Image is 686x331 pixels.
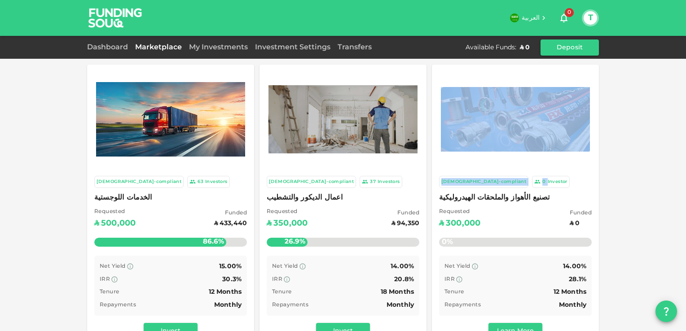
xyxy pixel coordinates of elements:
[97,178,181,186] div: [DEMOGRAPHIC_DATA]-compliant
[205,178,228,186] div: Investors
[444,289,464,295] span: Tenure
[269,178,354,186] div: [DEMOGRAPHIC_DATA]-compliant
[100,302,136,308] span: Repayments
[100,289,119,295] span: Tenure
[441,87,590,152] img: Marketplace Logo
[272,289,291,295] span: Tenure
[439,192,592,204] span: تصنيع الأهواز والملحقات الهيدروليكية
[209,289,242,295] span: 12 Months
[444,264,471,269] span: Net Yield
[381,289,414,295] span: 18 Months
[272,264,298,269] span: Net Yield
[267,208,308,217] span: Requested
[222,276,242,283] span: 30.3%
[198,178,203,186] div: 63
[541,39,599,56] button: Deposit
[387,302,414,308] span: Monthly
[391,263,414,270] span: 14.00%
[94,192,247,204] span: الخدمات اللوجستية
[555,9,573,27] button: 0
[272,302,308,308] span: Repayments
[542,178,545,186] div: 0
[439,208,480,217] span: Requested
[444,302,481,308] span: Repayments
[87,44,132,51] a: Dashboard
[569,276,586,283] span: 28.1%
[378,178,400,186] div: Investors
[96,82,245,157] img: Marketplace Logo
[466,43,516,52] div: Available Funds :
[563,263,586,270] span: 14.00%
[570,209,592,218] span: Funded
[554,289,586,295] span: 12 Months
[394,276,414,283] span: 20.8%
[272,277,282,282] span: IRR
[520,43,530,52] div: ʢ 0
[214,302,242,308] span: Monthly
[522,15,540,21] span: العربية
[655,301,677,322] button: question
[100,264,126,269] span: Net Yield
[267,192,419,204] span: اعمال الديكور والتشطيب
[334,44,375,51] a: Transfers
[565,8,574,17] span: 0
[370,178,376,186] div: 37
[444,277,455,282] span: IRR
[441,178,526,186] div: [DEMOGRAPHIC_DATA]-compliant
[94,208,136,217] span: Requested
[584,11,597,25] button: T
[510,13,519,22] img: flag-sa.b9a346574cdc8950dd34b50780441f57.svg
[219,263,242,270] span: 15.00%
[559,302,586,308] span: Monthly
[391,209,419,218] span: Funded
[132,44,185,51] a: Marketplace
[548,178,567,186] div: Investor
[100,277,110,282] span: IRR
[185,44,251,51] a: My Investments
[268,85,418,153] img: Marketplace Logo
[251,44,334,51] a: Investment Settings
[214,209,247,218] span: Funded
